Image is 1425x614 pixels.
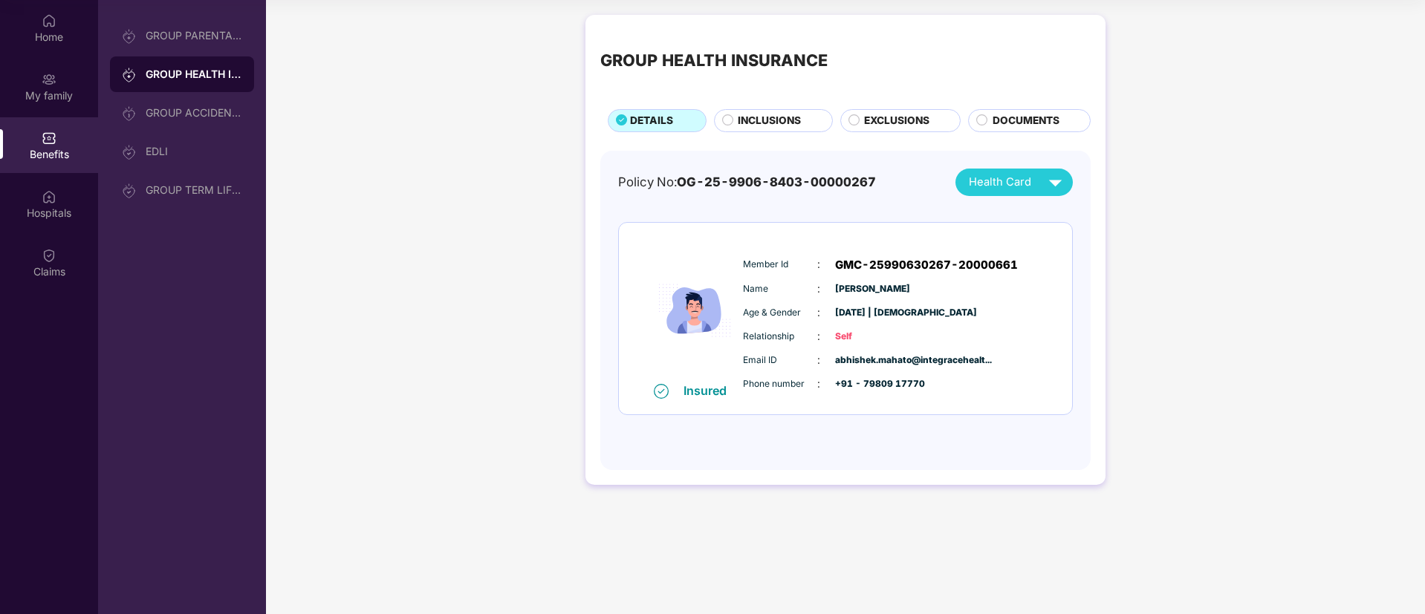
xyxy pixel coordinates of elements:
[835,306,909,320] span: [DATE] | [DEMOGRAPHIC_DATA]
[146,107,242,119] div: GROUP ACCIDENTAL INSURANCE
[42,131,56,146] img: svg+xml;base64,PHN2ZyBpZD0iQmVuZWZpdHMiIHhtbG5zPSJodHRwOi8vd3d3LnczLm9yZy8yMDAwL3N2ZyIgd2lkdGg9Ij...
[817,281,820,297] span: :
[146,67,242,82] div: GROUP HEALTH INSURANCE
[42,248,56,263] img: svg+xml;base64,PHN2ZyBpZD0iQ2xhaW0iIHhtbG5zPSJodHRwOi8vd3d3LnczLm9yZy8yMDAwL3N2ZyIgd2lkdGg9IjIwIi...
[955,169,1073,196] button: Health Card
[835,282,909,296] span: [PERSON_NAME]
[122,106,137,121] img: svg+xml;base64,PHN2ZyB3aWR0aD0iMjAiIGhlaWdodD0iMjAiIHZpZXdCb3g9IjAgMCAyMCAyMCIgZmlsbD0ibm9uZSIgeG...
[969,174,1031,191] span: Health Card
[146,30,242,42] div: GROUP PARENTAL POLICY
[817,376,820,392] span: :
[146,146,242,157] div: EDLI
[618,172,876,192] div: Policy No:
[650,238,739,383] img: icon
[743,282,817,296] span: Name
[864,113,929,129] span: EXCLUSIONS
[835,330,909,344] span: Self
[835,377,909,391] span: +91 - 79809 17770
[122,68,137,82] img: svg+xml;base64,PHN2ZyB3aWR0aD0iMjAiIGhlaWdodD0iMjAiIHZpZXdCb3g9IjAgMCAyMCAyMCIgZmlsbD0ibm9uZSIgeG...
[993,113,1059,129] span: DOCUMENTS
[122,145,137,160] img: svg+xml;base64,PHN2ZyB3aWR0aD0iMjAiIGhlaWdodD0iMjAiIHZpZXdCb3g9IjAgMCAyMCAyMCIgZmlsbD0ibm9uZSIgeG...
[600,48,828,73] div: GROUP HEALTH INSURANCE
[42,13,56,28] img: svg+xml;base64,PHN2ZyBpZD0iSG9tZSIgeG1sbnM9Imh0dHA6Ly93d3cudzMub3JnLzIwMDAvc3ZnIiB3aWR0aD0iMjAiIG...
[1042,169,1068,195] img: svg+xml;base64,PHN2ZyB4bWxucz0iaHR0cDovL3d3dy53My5vcmcvMjAwMC9zdmciIHZpZXdCb3g9IjAgMCAyNCAyNCIgd2...
[835,353,909,368] span: abhishek.mahato@integracehealt...
[743,353,817,368] span: Email ID
[122,183,137,198] img: svg+xml;base64,PHN2ZyB3aWR0aD0iMjAiIGhlaWdodD0iMjAiIHZpZXdCb3g9IjAgMCAyMCAyMCIgZmlsbD0ibm9uZSIgeG...
[835,256,1018,274] span: GMC-25990630267-20000661
[122,29,137,44] img: svg+xml;base64,PHN2ZyB3aWR0aD0iMjAiIGhlaWdodD0iMjAiIHZpZXdCb3g9IjAgMCAyMCAyMCIgZmlsbD0ibm9uZSIgeG...
[738,113,801,129] span: INCLUSIONS
[42,72,56,87] img: svg+xml;base64,PHN2ZyB3aWR0aD0iMjAiIGhlaWdodD0iMjAiIHZpZXdCb3g9IjAgMCAyMCAyMCIgZmlsbD0ibm9uZSIgeG...
[146,184,242,196] div: GROUP TERM LIFE INSURANCE
[817,304,820,321] span: :
[677,174,876,189] span: OG-25-9906-8403-00000267
[654,384,669,399] img: svg+xml;base64,PHN2ZyB4bWxucz0iaHR0cDovL3d3dy53My5vcmcvMjAwMC9zdmciIHdpZHRoPSIxNiIgaGVpZ2h0PSIxNi...
[630,113,673,129] span: DETAILS
[743,258,817,272] span: Member Id
[817,256,820,272] span: :
[743,377,817,391] span: Phone number
[817,352,820,368] span: :
[743,330,817,344] span: Relationship
[42,189,56,204] img: svg+xml;base64,PHN2ZyBpZD0iSG9zcGl0YWxzIiB4bWxucz0iaHR0cDovL3d3dy53My5vcmcvMjAwMC9zdmciIHdpZHRoPS...
[684,383,736,398] div: Insured
[743,306,817,320] span: Age & Gender
[817,328,820,344] span: :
